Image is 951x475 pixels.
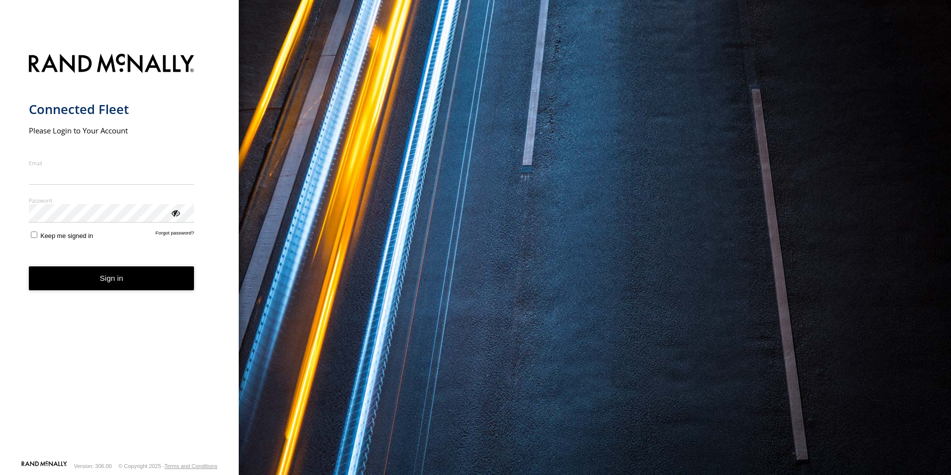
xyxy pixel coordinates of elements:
[156,230,194,239] a: Forgot password?
[29,125,194,135] h2: Please Login to Your Account
[29,48,210,460] form: main
[31,232,37,238] input: Keep me signed in
[29,52,194,77] img: Rand McNally
[118,463,217,469] div: © Copyright 2025 -
[29,101,194,118] h1: Connected Fleet
[40,232,93,239] span: Keep me signed in
[21,461,67,471] a: Visit our Website
[165,463,217,469] a: Terms and Conditions
[29,266,194,291] button: Sign in
[29,197,194,204] label: Password
[74,463,112,469] div: Version: 306.00
[170,208,180,218] div: ViewPassword
[29,159,194,167] label: Email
